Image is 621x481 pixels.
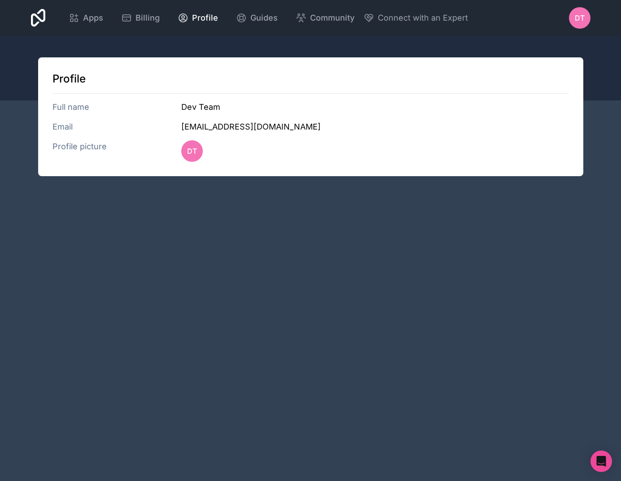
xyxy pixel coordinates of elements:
[229,8,285,28] a: Guides
[310,12,354,24] span: Community
[378,12,468,24] span: Connect with an Expert
[181,101,569,113] h3: Dev Team
[52,101,182,113] h3: Full name
[575,13,585,23] span: DT
[187,146,197,156] span: DT
[52,72,569,86] h1: Profile
[83,12,103,24] span: Apps
[289,8,362,28] a: Community
[61,8,110,28] a: Apps
[114,8,167,28] a: Billing
[181,121,569,133] h3: [EMAIL_ADDRESS][DOMAIN_NAME]
[192,12,218,24] span: Profile
[136,12,160,24] span: Billing
[250,12,278,24] span: Guides
[52,121,182,133] h3: Email
[590,451,612,472] div: Open Intercom Messenger
[171,8,225,28] a: Profile
[52,140,182,162] h3: Profile picture
[363,12,468,24] button: Connect with an Expert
